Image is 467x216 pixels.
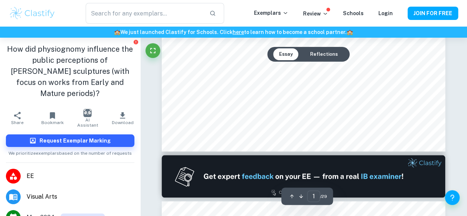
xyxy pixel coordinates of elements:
span: AI Assistant [75,117,101,128]
span: Visual Arts [27,192,134,201]
input: Search for any exemplars... [86,3,204,24]
span: We prioritize exemplars based on the number of requests [8,147,132,157]
span: EE [27,172,134,181]
span: Download [112,120,134,125]
a: Schools [343,10,364,16]
p: Exemplars [254,9,288,17]
span: / 29 [320,193,327,200]
span: Share [11,120,24,125]
button: Reflections [304,48,344,60]
span: 🏫 [114,29,120,35]
button: Report issue [133,39,139,45]
button: Fullscreen [145,43,160,58]
img: Ad [162,155,445,198]
button: JOIN FOR FREE [408,7,458,20]
span: Bookmark [41,120,64,125]
h1: How did physiognomy influence the public perceptions of [PERSON_NAME] sculptures (with focus on w... [6,44,134,99]
button: AI Assistant [70,108,105,128]
button: Request Exemplar Marking [6,134,134,147]
a: Login [378,10,393,16]
img: Clastify logo [9,6,56,21]
button: Help and Feedback [445,190,460,205]
button: Bookmark [35,108,70,128]
h6: Request Exemplar Marking [40,137,111,145]
p: Review [303,10,328,18]
span: 🏫 [347,29,353,35]
button: Essay [273,48,299,60]
button: Download [105,108,140,128]
a: here [233,29,244,35]
h6: We just launched Clastify for Schools. Click to learn how to become a school partner. [1,28,466,36]
img: AI Assistant [83,109,92,117]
